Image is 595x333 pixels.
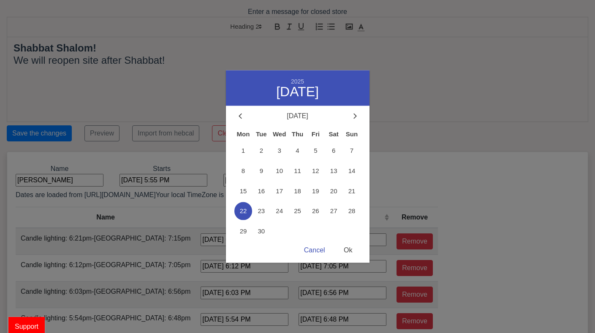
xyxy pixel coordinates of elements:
[270,141,288,160] span: 3
[325,141,343,160] span: 6
[239,112,357,120] div: [DATE]
[234,162,253,180] span: 8
[335,242,361,259] div: Ok
[288,202,307,220] span: 25
[234,182,253,200] span: 15
[270,182,288,200] span: 17
[252,162,270,180] span: 9
[270,162,288,180] span: 10
[288,126,307,141] div: Thu
[307,182,325,200] span: 19
[307,141,325,160] span: 5
[252,182,270,200] span: 16
[343,182,361,200] span: 21
[296,242,334,259] div: Cancel
[234,202,253,220] span: 22
[234,126,253,141] div: Mon
[239,78,357,85] div: 2025
[270,202,288,220] span: 24
[288,182,307,200] span: 18
[110,164,214,187] div: Starts
[307,162,325,180] span: 12
[307,126,325,141] div: Fri
[288,162,307,180] span: 11
[288,141,307,160] span: 4
[325,202,343,220] span: 27
[234,222,253,240] span: 29
[234,141,253,160] span: 1
[325,126,343,141] div: Sat
[343,141,361,160] span: 7
[239,85,357,98] div: [DATE]
[252,222,270,240] span: 30
[343,162,361,180] span: 14
[252,126,270,141] div: Tue
[343,202,361,220] span: 28
[325,162,343,180] span: 13
[270,126,288,141] div: Wed
[252,202,270,220] span: 23
[325,182,343,200] span: 20
[252,141,270,160] span: 2
[343,126,361,141] div: Sun
[307,202,325,220] span: 26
